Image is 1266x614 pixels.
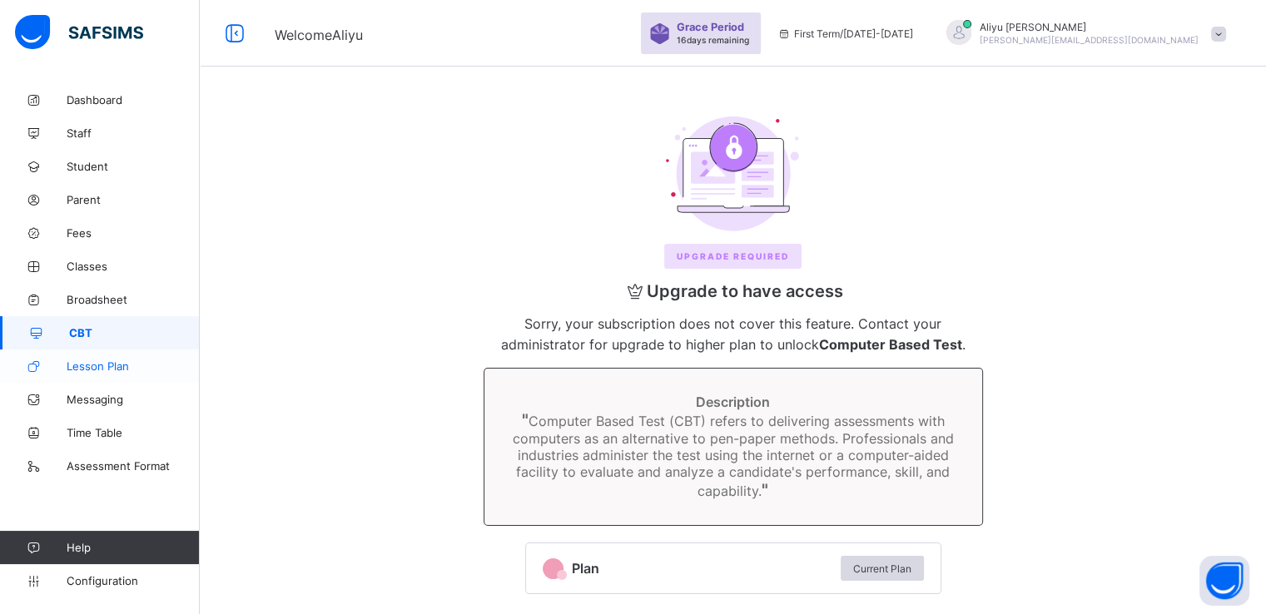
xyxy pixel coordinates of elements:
span: Messaging [67,393,200,406]
span: Upgrade to have access [484,281,983,301]
span: Aliyu [PERSON_NAME] [980,21,1199,33]
span: Dashboard [67,93,200,106]
span: Lesson Plan [67,359,200,373]
span: Help [67,541,199,554]
span: Classes [67,260,200,273]
span: Description [509,394,957,410]
span: Time Table [67,426,200,439]
span: Staff [67,126,200,140]
b: Computer Based Test [819,336,962,353]
span: Fees [67,226,200,240]
img: safsims [15,15,143,50]
button: Open asap [1199,556,1249,606]
span: " [762,480,768,500]
span: Student [67,160,200,173]
span: Computer Based Test (CBT) refers to delivering assessments with computers as an alternative to pe... [513,413,954,499]
span: session/term information [777,27,913,40]
div: AliyuUmar [930,20,1234,47]
span: " [522,410,529,430]
span: Assessment Format [67,459,200,473]
img: upgrade.6110063f93bfcd33cea47338b18df3b1.svg [666,116,801,231]
span: Configuration [67,574,199,587]
span: Grace Period [677,21,744,33]
span: Upgrade REQUIRED [677,251,789,261]
span: 16 days remaining [677,35,749,45]
span: Sorry, your subscription does not cover this feature. Contact your administrator for upgrade to h... [501,315,966,353]
span: CBT [69,326,200,339]
span: Welcome Aliyu [275,27,363,43]
span: Broadsheet [67,293,200,306]
span: [PERSON_NAME][EMAIL_ADDRESS][DOMAIN_NAME] [980,35,1199,45]
span: Parent [67,193,200,206]
span: Current Plan [853,562,911,575]
span: Plan [572,560,832,577]
img: sticker-purple.71386a28dfed39d6af7621340158ba97.svg [649,23,670,44]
